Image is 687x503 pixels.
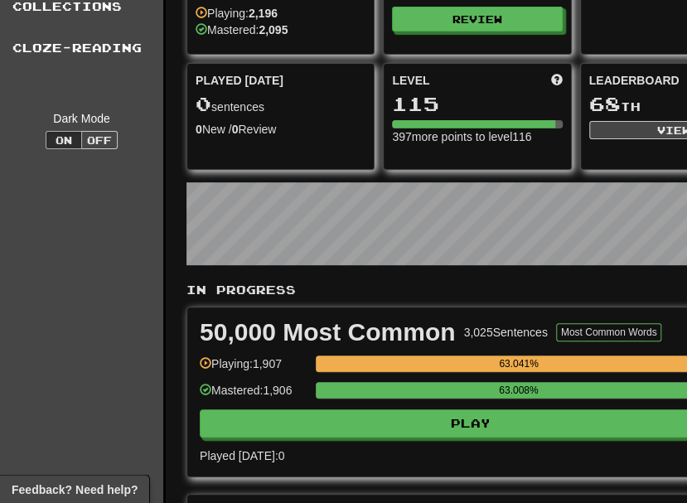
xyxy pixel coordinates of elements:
span: 68 [589,92,621,115]
span: Played [DATE] [196,72,283,89]
button: Review [392,7,562,31]
div: Playing: [196,5,278,22]
span: Played [DATE]: 0 [200,449,284,462]
div: 397 more points to level 116 [392,128,562,145]
span: 0 [196,92,211,115]
strong: 0 [196,123,202,136]
button: On [46,131,82,149]
div: 3,025 Sentences [463,324,547,341]
span: Score more points to level up [551,72,563,89]
div: Dark Mode [12,110,151,127]
div: Playing: 1,907 [200,355,307,383]
div: Mastered: 1,906 [200,382,307,409]
span: Open feedback widget [12,481,138,497]
button: Most Common Words [556,323,662,341]
div: Mastered: [196,22,288,38]
span: Leaderboard [589,72,680,89]
div: 50,000 Most Common [200,320,455,345]
button: Off [81,131,118,149]
strong: 0 [232,123,239,136]
strong: 2,095 [259,23,288,36]
strong: 2,196 [249,7,278,20]
div: New / Review [196,121,365,138]
div: 115 [392,94,562,114]
div: sentences [196,94,365,115]
span: Level [392,72,429,89]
